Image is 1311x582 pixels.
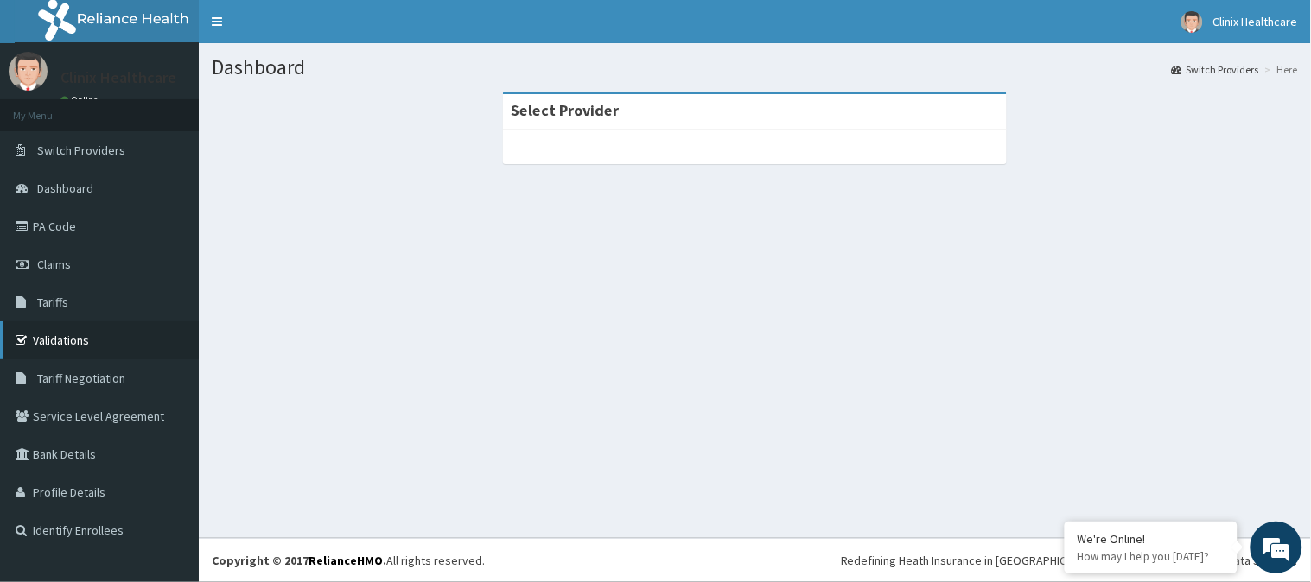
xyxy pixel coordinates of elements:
span: Tariffs [37,294,68,310]
img: User Image [9,52,48,91]
a: RelianceHMO [309,553,383,568]
div: We're Online! [1078,531,1225,547]
strong: Copyright © 2017 . [212,553,386,568]
footer: All rights reserved. [199,538,1311,582]
div: Redefining Heath Insurance in [GEOGRAPHIC_DATA] using Telemedicine and Data Science! [841,552,1298,569]
span: Switch Providers [37,142,125,158]
img: d_794563401_company_1708531726252_794563401 [32,86,70,130]
span: Claims [37,256,71,272]
span: Clinix Healthcare [1213,14,1298,29]
a: Online [60,94,102,106]
h1: Dashboard [212,56,1298,79]
strong: Select Provider [512,100,620,120]
span: Tariff Negotiation [37,370,125,386]
span: Dashboard [37,180,93,196]
p: Clinix Healthcare [60,70,176,85]
img: User Image [1181,11,1203,33]
p: How may I help you today? [1078,549,1225,564]
div: Chat with us now [90,97,290,119]
div: Minimize live chat window [283,9,325,50]
span: We're online! [100,179,239,353]
li: Here [1261,62,1298,77]
a: Switch Providers [1172,62,1259,77]
textarea: Type your message and hit 'Enter' [9,394,329,454]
